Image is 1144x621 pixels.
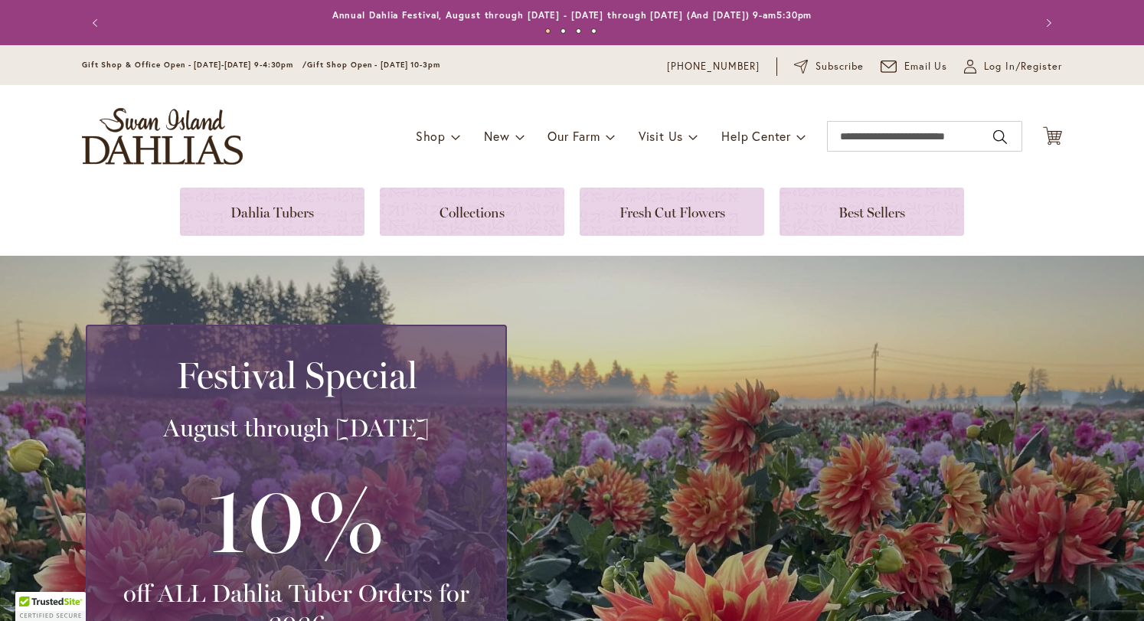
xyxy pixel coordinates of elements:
[82,60,307,70] span: Gift Shop & Office Open - [DATE]-[DATE] 9-4:30pm /
[881,59,948,74] a: Email Us
[332,9,812,21] a: Annual Dahlia Festival, August through [DATE] - [DATE] through [DATE] (And [DATE]) 9-am5:30pm
[591,28,597,34] button: 4 of 4
[576,28,581,34] button: 3 of 4
[82,108,243,165] a: store logo
[721,128,791,144] span: Help Center
[794,59,864,74] a: Subscribe
[904,59,948,74] span: Email Us
[816,59,864,74] span: Subscribe
[964,59,1062,74] a: Log In/Register
[667,59,760,74] a: [PHONE_NUMBER]
[106,459,487,578] h3: 10%
[106,354,487,397] h2: Festival Special
[106,413,487,443] h3: August through [DATE]
[484,128,509,144] span: New
[561,28,566,34] button: 2 of 4
[1031,8,1062,38] button: Next
[547,128,600,144] span: Our Farm
[984,59,1062,74] span: Log In/Register
[416,128,446,144] span: Shop
[82,8,113,38] button: Previous
[307,60,440,70] span: Gift Shop Open - [DATE] 10-3pm
[545,28,551,34] button: 1 of 4
[639,128,683,144] span: Visit Us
